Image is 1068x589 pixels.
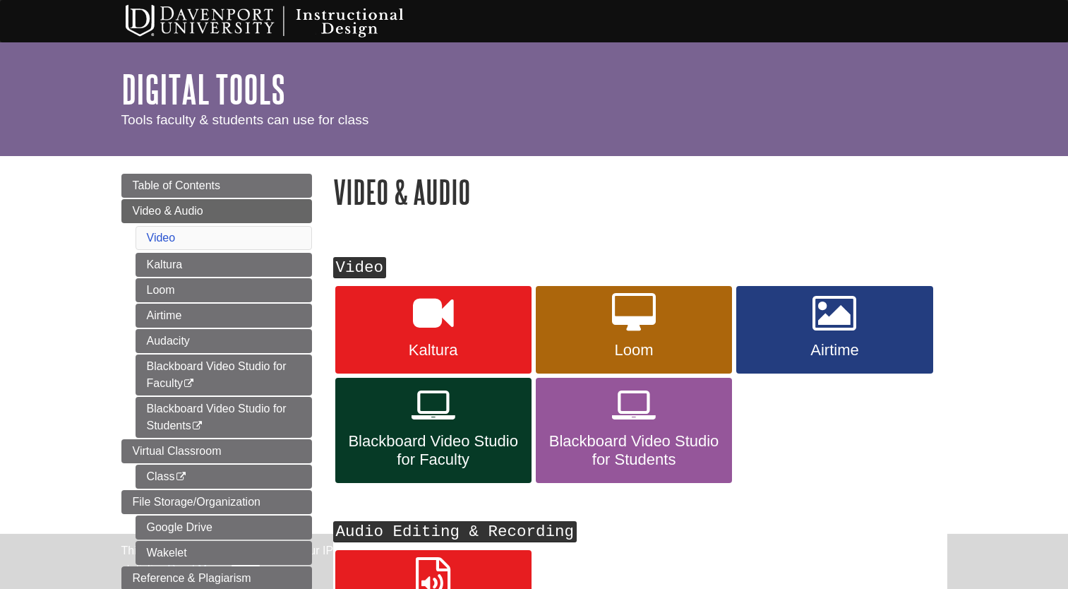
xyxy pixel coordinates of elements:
[546,432,721,469] span: Blackboard Video Studio for Students
[121,490,312,514] a: File Storage/Organization
[333,174,947,210] h1: Video & Audio
[536,286,732,374] a: Loom
[133,496,260,508] span: File Storage/Organization
[747,341,922,359] span: Airtime
[121,199,312,223] a: Video & Audio
[736,286,932,374] a: Airtime
[136,465,312,489] a: Class
[133,445,222,457] span: Virtual Classroom
[136,516,312,540] a: Google Drive
[133,179,221,191] span: Table of Contents
[136,304,312,328] a: Airtime
[335,286,532,374] a: Kaltura
[147,232,176,244] a: Video
[136,253,312,277] a: Kaltura
[133,205,203,217] span: Video & Audio
[136,397,312,438] a: Blackboard Video Studio for Students
[121,174,312,198] a: Table of Contents
[114,4,453,39] img: Davenport University Instructional Design
[175,472,187,482] i: This link opens in a new window
[121,67,285,111] a: Digital Tools
[536,378,732,484] a: Blackboard Video Studio for Students
[136,329,312,353] a: Audacity
[136,541,312,565] a: Wakelet
[335,378,532,484] a: Blackboard Video Studio for Faculty
[346,432,521,469] span: Blackboard Video Studio for Faculty
[546,341,721,359] span: Loom
[191,422,203,431] i: This link opens in a new window
[133,572,251,584] span: Reference & Plagiarism
[136,278,312,302] a: Loom
[183,379,195,388] i: This link opens in a new window
[346,341,521,359] span: Kaltura
[333,521,577,542] kbd: Audio Editing & Recording
[333,257,387,278] kbd: Video
[136,355,312,395] a: Blackboard Video Studio for Faculty
[121,112,369,127] span: Tools faculty & students can use for class
[121,439,312,463] a: Virtual Classroom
